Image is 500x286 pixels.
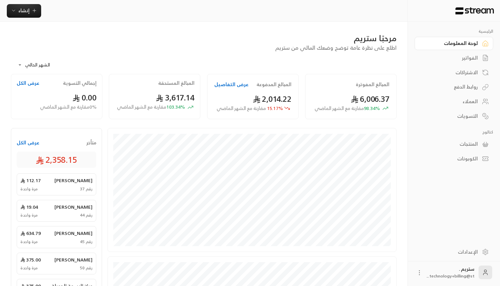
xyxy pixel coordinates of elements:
[315,104,364,112] span: مقارنة مع الشهر الماضي
[253,92,291,106] span: 2,014.22
[20,186,38,192] span: مرة واحدة
[427,266,474,279] div: ستريم .
[415,51,493,65] a: الفواتير
[40,104,97,111] span: 0 % مقارنة مع الشهر الماضي
[7,4,41,18] button: إنشاء
[158,80,195,86] h2: المبالغ المستحقة
[275,43,397,52] span: اطلع على نظرة عامة توضح وضعك المالي من ستريم
[214,81,249,88] button: عرض التفاصيل
[63,80,97,86] h2: إجمالي التسوية
[117,104,185,111] span: 103.34 %
[20,204,38,210] span: 19.04
[415,129,493,135] p: كتالوج
[80,212,93,218] span: رقم 44
[217,105,283,112] span: 15.17 %
[423,141,478,147] div: المنتجات
[217,104,266,112] span: مقارنة مع الشهر الماضي
[256,81,291,88] h2: المبالغ المدفوعة
[54,256,93,263] span: [PERSON_NAME]
[423,40,478,47] div: لوحة المعلومات
[20,265,38,271] span: مرة واحدة
[427,272,474,280] span: technology+billing@st...
[423,54,478,61] div: الفواتير
[20,212,38,218] span: مرة واحدة
[423,155,478,162] div: الكوبونات
[80,239,93,244] span: رقم 45
[423,69,478,76] div: الاشتراكات
[415,245,493,258] a: الإعدادات
[415,66,493,79] a: الاشتراكات
[54,230,93,237] span: [PERSON_NAME]
[11,33,397,44] div: مرحبًا ستريم
[315,105,380,112] span: 98.34 %
[20,230,41,237] span: 634.79
[54,177,93,184] span: [PERSON_NAME]
[17,139,39,146] button: عرض الكل
[423,249,478,255] div: الإعدادات
[415,80,493,94] a: روابط الدفع
[54,204,93,210] span: [PERSON_NAME]
[415,109,493,123] a: التسويات
[351,92,389,106] span: 6,006.37
[14,56,65,74] div: الشهر الحالي
[17,80,39,86] button: عرض الكل
[20,239,38,244] span: مرة واحدة
[80,265,93,271] span: رقم 50
[415,37,493,50] a: لوحة المعلومات
[20,177,41,184] span: 112.17
[86,139,96,146] span: متأخر
[415,29,493,34] p: الرئيسية
[20,256,41,263] span: 375.00
[356,81,389,88] h2: المبالغ المفوترة
[36,154,77,165] span: 2,358.15
[156,91,195,105] span: 3,617.14
[423,98,478,105] div: العملاء
[117,102,166,111] span: مقارنة مع الشهر الماضي
[423,83,478,90] div: روابط الدفع
[415,95,493,108] a: العملاء
[423,113,478,120] div: التسويات
[72,91,97,105] span: 0.00
[415,152,493,165] a: الكوبونات
[455,7,495,15] img: Logo
[80,186,93,192] span: رقم 37
[415,138,493,151] a: المنتجات
[18,6,30,15] span: إنشاء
